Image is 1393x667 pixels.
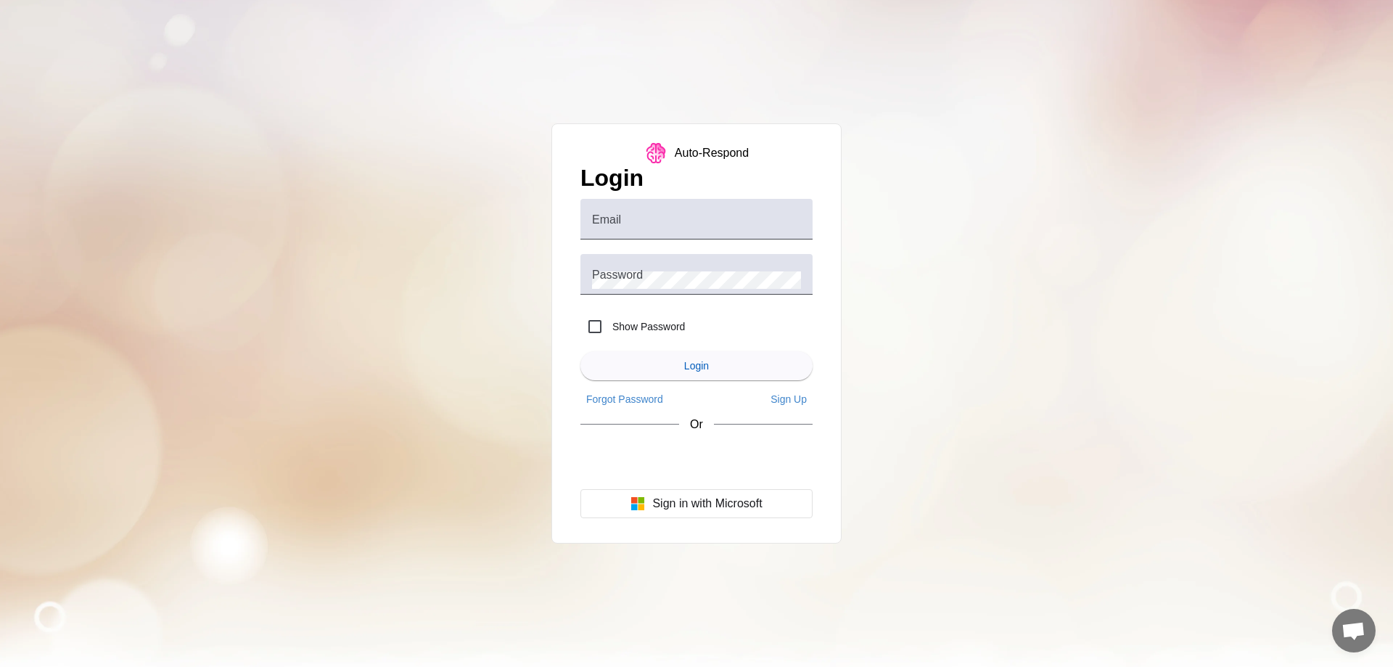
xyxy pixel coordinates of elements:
[684,360,709,372] span: Login
[580,351,813,380] button: Login
[771,393,807,405] span: Sign Up
[630,496,645,511] img: Microsoft logo
[1332,609,1376,652] a: Open chat
[609,319,685,334] label: Show Password
[644,142,749,165] a: logoAuto-Respond
[580,165,813,199] h1: Login
[675,147,749,160] div: Auto-Respond
[644,142,667,165] img: logo
[586,393,663,405] span: Forgot Password
[580,489,813,518] button: Sign in with Microsoft
[592,268,643,280] mat-label: Password
[690,418,703,431] span: Or
[592,213,621,225] mat-label: Email
[573,444,820,476] iframe: Sign in with Google Button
